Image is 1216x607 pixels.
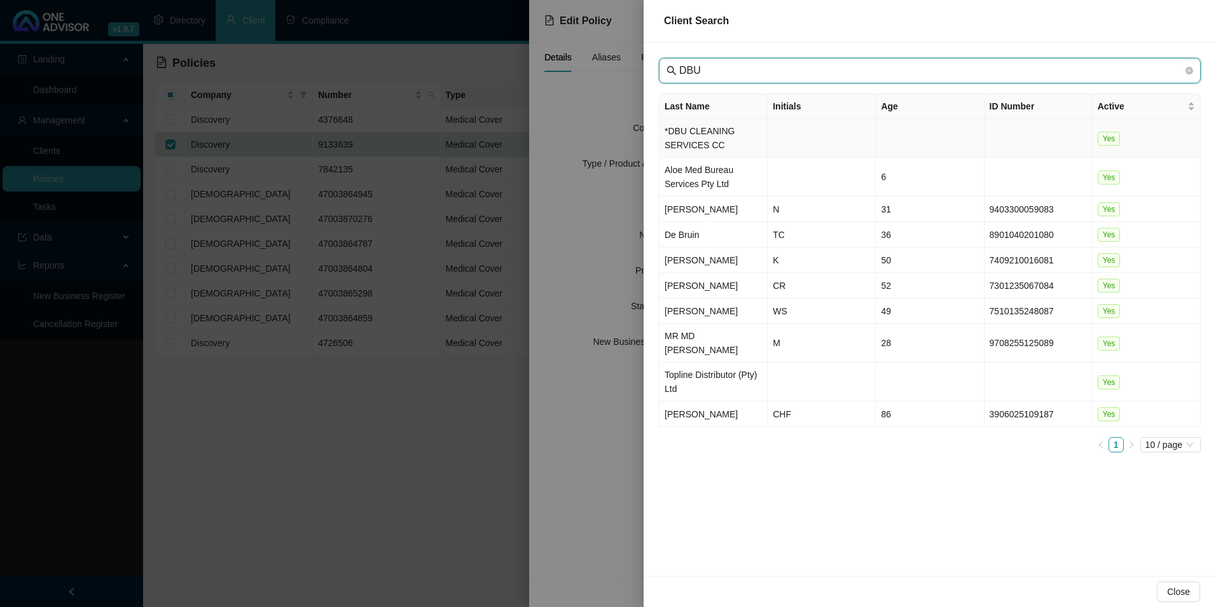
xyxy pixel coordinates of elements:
td: De Bruin [660,222,768,248]
td: 3906025109187 [985,401,1093,427]
span: search [667,66,677,76]
td: Aloe Med Bureau Services Pty Ltd [660,158,768,197]
td: TC [768,222,876,248]
td: 8901040201080 [985,222,1093,248]
span: 50 [881,255,891,265]
td: [PERSON_NAME] [660,298,768,324]
span: right [1128,441,1135,449]
td: 7409210016081 [985,248,1093,273]
span: Client Search [664,15,729,26]
a: 1 [1109,438,1123,452]
button: left [1093,437,1109,452]
span: Yes [1098,228,1121,242]
span: 10 / page [1145,438,1196,452]
td: WS [768,298,876,324]
th: Active [1093,94,1201,119]
li: 1 [1109,437,1124,452]
button: Close [1157,582,1200,602]
span: Yes [1098,132,1121,146]
div: Page Size [1140,437,1201,452]
button: right [1124,437,1139,452]
th: Age [876,94,984,119]
span: close-circle [1185,65,1193,76]
td: CR [768,273,876,298]
li: Next Page [1124,437,1139,452]
span: Active [1098,99,1185,113]
span: 6 [881,172,886,182]
span: Yes [1098,202,1121,216]
span: 52 [881,281,891,291]
span: Yes [1098,253,1121,267]
span: 31 [881,204,891,214]
span: Yes [1098,375,1121,389]
span: Yes [1098,304,1121,318]
td: N [768,197,876,222]
td: 7301235067084 [985,273,1093,298]
span: close-circle [1185,67,1193,74]
th: ID Number [985,94,1093,119]
td: [PERSON_NAME] [660,401,768,427]
td: Topline Distributor (Pty) Ltd [660,363,768,401]
td: K [768,248,876,273]
span: left [1097,441,1105,449]
td: M [768,324,876,363]
td: CHF [768,401,876,427]
span: Yes [1098,337,1121,351]
td: [PERSON_NAME] [660,248,768,273]
span: 86 [881,409,891,419]
span: Yes [1098,171,1121,185]
span: 49 [881,306,891,316]
th: Initials [768,94,876,119]
td: [PERSON_NAME] [660,197,768,222]
span: Close [1167,585,1190,599]
td: 7510135248087 [985,298,1093,324]
span: Yes [1098,407,1121,421]
td: MR MD [PERSON_NAME] [660,324,768,363]
td: [PERSON_NAME] [660,273,768,298]
td: 9403300059083 [985,197,1093,222]
input: Last Name [679,63,1183,78]
span: 36 [881,230,891,240]
th: Last Name [660,94,768,119]
td: *DBU CLEANING SERVICES CC [660,119,768,158]
td: 9708255125089 [985,324,1093,363]
span: 28 [881,338,891,348]
li: Previous Page [1093,437,1109,452]
span: Yes [1098,279,1121,293]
